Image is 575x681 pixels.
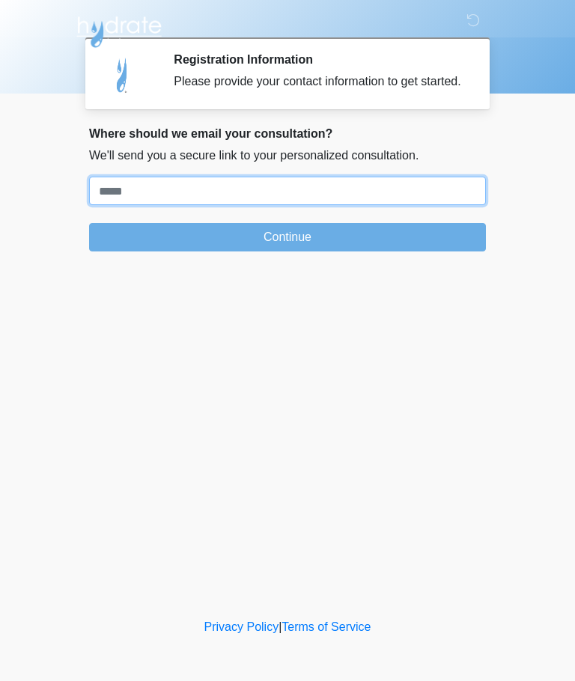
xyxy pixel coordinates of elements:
[204,620,279,633] a: Privacy Policy
[279,620,282,633] a: |
[174,73,463,91] div: Please provide your contact information to get started.
[89,223,486,251] button: Continue
[89,126,486,141] h2: Where should we email your consultation?
[74,11,164,49] img: Hydrate IV Bar - Scottsdale Logo
[89,147,486,165] p: We'll send you a secure link to your personalized consultation.
[100,52,145,97] img: Agent Avatar
[282,620,371,633] a: Terms of Service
